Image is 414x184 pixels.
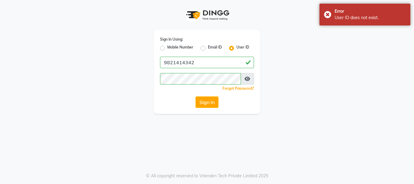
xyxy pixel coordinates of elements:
div: Error [335,8,406,15]
img: logo1.svg [183,6,231,24]
input: Username [160,73,241,85]
label: Mobile Number [167,45,193,52]
label: User ID [236,45,249,52]
div: User ID does not exist. [335,15,406,21]
a: Forgot Password? [222,86,254,91]
label: Email ID [208,45,222,52]
label: Sign In Using: [160,37,183,42]
input: Username [160,57,254,68]
button: Sign In [195,96,219,108]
